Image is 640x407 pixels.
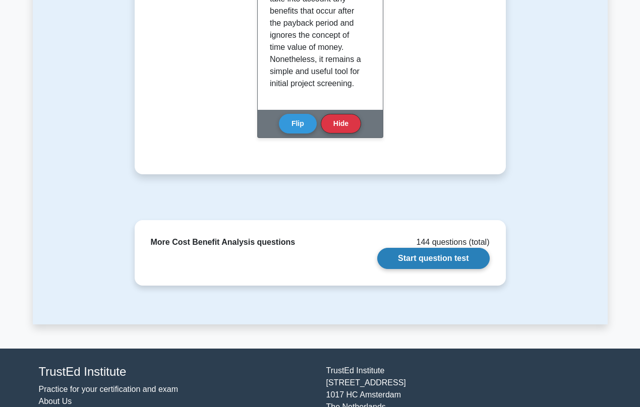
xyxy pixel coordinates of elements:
div: 144 questions (total) [413,236,490,248]
a: Start question test [377,248,489,269]
button: Flip [279,114,317,133]
h4: TrustEd Institute [39,365,314,379]
a: Practice for your certification and exam [39,385,179,393]
a: About Us [39,397,72,405]
button: Hide [321,114,361,133]
div: More Cost Benefit Analysis questions [151,236,296,248]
